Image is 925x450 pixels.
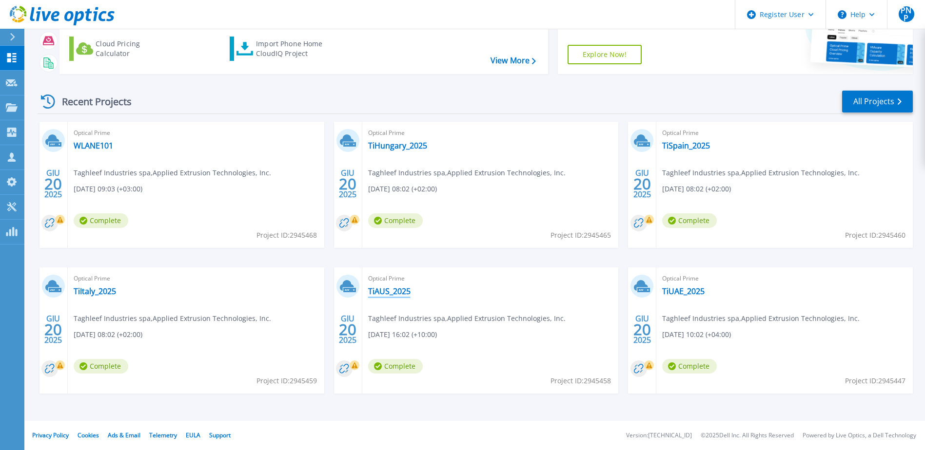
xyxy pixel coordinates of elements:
div: GIU 2025 [633,166,651,202]
span: [DATE] 08:02 (+02:00) [662,184,731,194]
span: 20 [339,180,356,188]
span: Project ID: 2945458 [551,375,611,386]
span: 20 [44,180,62,188]
span: Taghleef Industries spa , Applied Extrusion Technologies, Inc. [368,313,566,324]
span: Complete [74,213,128,228]
span: 20 [339,325,356,334]
a: EULA [186,431,200,439]
span: [DATE] 08:02 (+02:00) [74,329,142,340]
a: All Projects [842,91,913,112]
span: Taghleef Industries spa , Applied Extrusion Technologies, Inc. [662,313,860,324]
span: Optical Prime [662,273,907,284]
a: Cookies [78,431,99,439]
div: GIU 2025 [338,312,357,347]
a: TiItaly_2025 [74,286,116,296]
div: GIU 2025 [44,312,62,347]
span: [DATE] 16:02 (+10:00) [368,329,437,340]
a: Cloud Pricing Calculator [69,37,178,61]
div: Import Phone Home CloudIQ Project [256,39,332,58]
li: © 2025 Dell Inc. All Rights Reserved [701,432,794,439]
a: View More [491,56,536,65]
span: 20 [44,325,62,334]
a: TiUAE_2025 [662,286,705,296]
span: Project ID: 2945465 [551,230,611,241]
a: Ads & Email [108,431,140,439]
a: Telemetry [149,431,177,439]
div: GIU 2025 [338,166,357,202]
a: TiAUS_2025 [368,286,411,296]
span: Optical Prime [74,128,318,138]
span: Taghleef Industries spa , Applied Extrusion Technologies, Inc. [662,168,860,178]
a: Privacy Policy [32,431,69,439]
div: GIU 2025 [633,312,651,347]
span: Complete [662,213,717,228]
span: Project ID: 2945460 [845,230,905,241]
span: Complete [74,359,128,374]
span: Project ID: 2945459 [256,375,317,386]
div: Cloud Pricing Calculator [96,39,174,58]
span: Complete [662,359,717,374]
span: Optical Prime [74,273,318,284]
a: WLANE101 [74,141,113,150]
span: [DATE] 09:03 (+03:00) [74,184,142,194]
a: TiSpain_2025 [662,141,710,150]
div: GIU 2025 [44,166,62,202]
span: 20 [633,180,651,188]
span: Project ID: 2945468 [256,230,317,241]
span: PNP [899,6,914,22]
span: Optical Prime [368,273,613,284]
span: Taghleef Industries spa , Applied Extrusion Technologies, Inc. [368,168,566,178]
a: Support [209,431,231,439]
li: Powered by Live Optics, a Dell Technology [803,432,916,439]
span: Optical Prime [662,128,907,138]
div: Recent Projects [38,90,145,113]
span: [DATE] 10:02 (+04:00) [662,329,731,340]
span: Taghleef Industries spa , Applied Extrusion Technologies, Inc. [74,313,271,324]
a: Explore Now! [568,45,642,64]
span: Complete [368,213,423,228]
span: Optical Prime [368,128,613,138]
li: Version: [TECHNICAL_ID] [626,432,692,439]
span: [DATE] 08:02 (+02:00) [368,184,437,194]
span: 20 [633,325,651,334]
span: Complete [368,359,423,374]
a: TiHungary_2025 [368,141,427,150]
span: Taghleef Industries spa , Applied Extrusion Technologies, Inc. [74,168,271,178]
span: Project ID: 2945447 [845,375,905,386]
